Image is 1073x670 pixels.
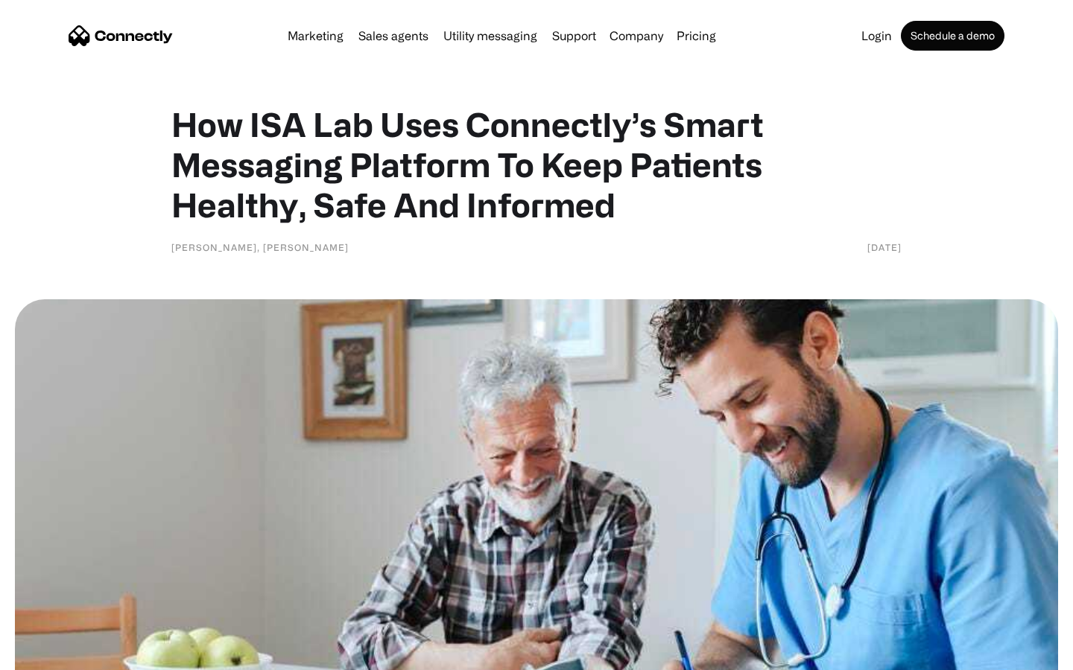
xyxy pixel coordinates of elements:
[30,644,89,665] ul: Language list
[282,30,349,42] a: Marketing
[15,644,89,665] aside: Language selected: English
[901,21,1004,51] a: Schedule a demo
[171,104,902,225] h1: How ISA Lab Uses Connectly’s Smart Messaging Platform To Keep Patients Healthy, Safe And Informed
[437,30,543,42] a: Utility messaging
[352,30,434,42] a: Sales agents
[171,240,349,255] div: [PERSON_NAME], [PERSON_NAME]
[671,30,722,42] a: Pricing
[867,240,902,255] div: [DATE]
[855,30,898,42] a: Login
[546,30,602,42] a: Support
[610,25,663,46] div: Company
